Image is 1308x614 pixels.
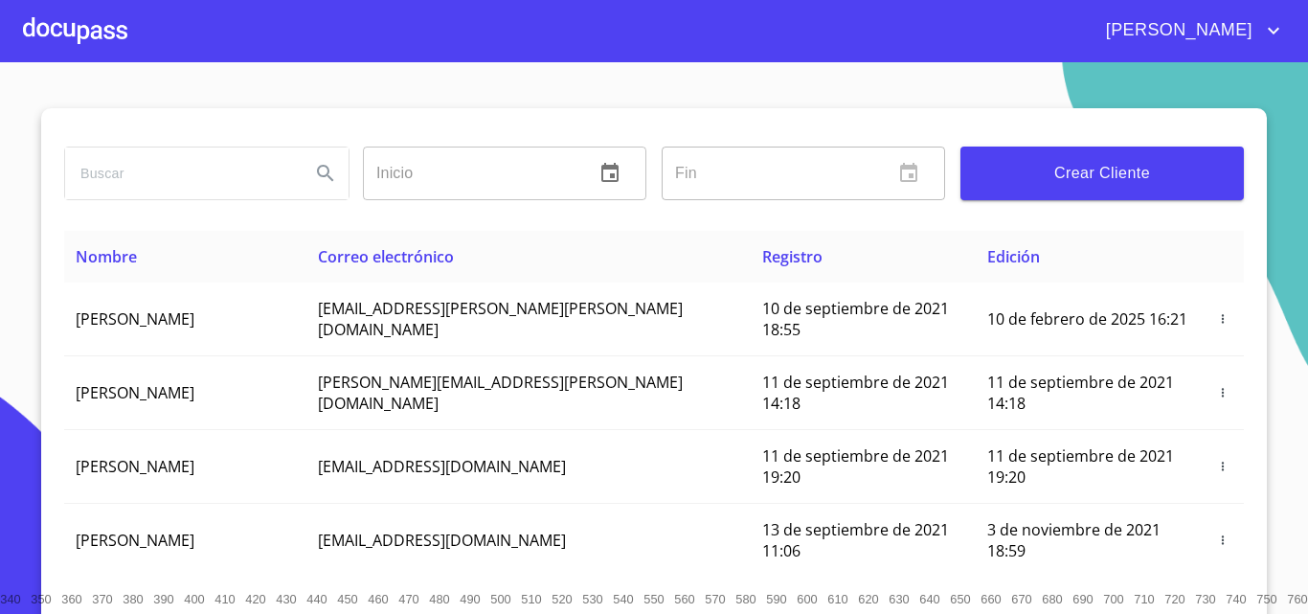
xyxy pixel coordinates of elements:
span: 500 [490,592,510,606]
span: 670 [1011,592,1031,606]
span: 610 [827,592,847,606]
span: 430 [276,592,296,606]
span: 680 [1042,592,1062,606]
button: Crear Cliente [960,147,1244,200]
span: 730 [1195,592,1215,606]
span: 750 [1256,592,1276,606]
span: 550 [643,592,664,606]
span: [EMAIL_ADDRESS][DOMAIN_NAME] [318,456,566,477]
span: 510 [521,592,541,606]
span: 11 de septiembre de 2021 14:18 [762,372,949,414]
span: 470 [398,592,418,606]
span: [PERSON_NAME] [76,382,194,403]
span: Registro [762,246,823,267]
span: 350 [31,592,51,606]
span: 720 [1164,592,1184,606]
span: [EMAIL_ADDRESS][PERSON_NAME][PERSON_NAME][DOMAIN_NAME] [318,298,683,340]
span: Nombre [76,246,137,267]
span: 580 [735,592,755,606]
span: 390 [153,592,173,606]
span: 630 [889,592,909,606]
span: [EMAIL_ADDRESS][DOMAIN_NAME] [318,530,566,551]
span: 480 [429,592,449,606]
span: 520 [552,592,572,606]
span: 540 [613,592,633,606]
span: Correo electrónico [318,246,454,267]
span: 360 [61,592,81,606]
span: 450 [337,592,357,606]
span: 420 [245,592,265,606]
span: 11 de septiembre de 2021 14:18 [987,372,1174,414]
span: 690 [1072,592,1093,606]
span: 410 [214,592,235,606]
span: 380 [123,592,143,606]
span: 11 de septiembre de 2021 19:20 [762,445,949,488]
span: 460 [368,592,388,606]
span: 710 [1134,592,1154,606]
input: search [65,148,295,199]
span: 570 [705,592,725,606]
span: 740 [1226,592,1246,606]
span: 490 [460,592,480,606]
span: [PERSON_NAME] [76,456,194,477]
span: 3 de noviembre de 2021 18:59 [987,519,1161,561]
span: 11 de septiembre de 2021 19:20 [987,445,1174,488]
span: 370 [92,592,112,606]
span: Crear Cliente [976,160,1229,187]
button: account of current user [1092,15,1285,46]
span: [PERSON_NAME] [1092,15,1262,46]
span: [PERSON_NAME] [76,308,194,330]
span: [PERSON_NAME] [76,530,194,551]
span: 660 [981,592,1001,606]
span: 13 de septiembre de 2021 11:06 [762,519,949,561]
span: 10 de septiembre de 2021 18:55 [762,298,949,340]
span: 700 [1103,592,1123,606]
span: 440 [306,592,327,606]
span: [PERSON_NAME][EMAIL_ADDRESS][PERSON_NAME][DOMAIN_NAME] [318,372,683,414]
span: Edición [987,246,1040,267]
span: 400 [184,592,204,606]
span: 560 [674,592,694,606]
span: 590 [766,592,786,606]
span: 620 [858,592,878,606]
button: Search [303,150,349,196]
span: 640 [919,592,939,606]
span: 650 [950,592,970,606]
span: 10 de febrero de 2025 16:21 [987,308,1187,330]
span: 530 [582,592,602,606]
span: 760 [1287,592,1307,606]
span: 600 [797,592,817,606]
